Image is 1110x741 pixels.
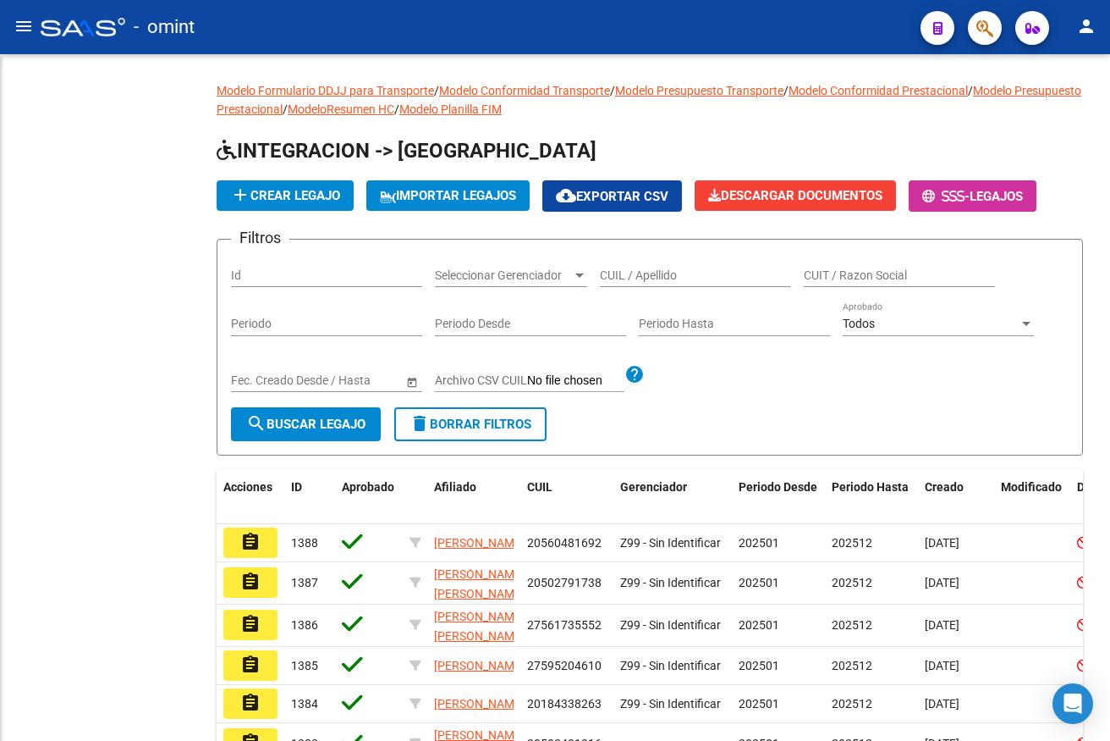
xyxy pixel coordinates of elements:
span: 20560481692 [527,536,602,550]
span: 1386 [291,618,318,632]
datatable-header-cell: ID [284,469,335,525]
mat-icon: search [246,413,267,434]
datatable-header-cell: Gerenciador [613,469,732,525]
mat-icon: assignment [240,655,261,675]
span: 1385 [291,659,318,672]
button: Borrar Filtros [394,407,547,441]
div: Open Intercom Messenger [1052,683,1093,724]
span: 202501 [739,618,779,632]
span: [PERSON_NAME] [434,697,525,711]
a: Modelo Planilla FIM [399,102,502,116]
mat-icon: cloud_download [556,185,576,206]
button: IMPORTAR LEGAJOS [366,180,530,211]
input: Fecha fin [307,373,390,388]
span: [PERSON_NAME] [PERSON_NAME] [434,610,525,643]
span: Periodo Hasta [832,480,909,494]
span: ID [291,480,302,494]
button: Crear Legajo [217,180,354,211]
span: 20184338263 [527,697,602,711]
span: Archivo CSV CUIL [435,373,527,387]
mat-icon: assignment [240,693,261,713]
datatable-header-cell: CUIL [520,469,613,525]
span: 202512 [832,697,872,711]
mat-icon: assignment [240,532,261,552]
span: Borrar Filtros [409,417,531,432]
datatable-header-cell: Aprobado [335,469,403,525]
span: Aprobado [342,480,394,494]
datatable-header-cell: Periodo Desde [732,469,825,525]
span: Z99 - Sin Identificar [620,618,721,632]
span: Exportar CSV [556,189,668,204]
button: Buscar Legajo [231,407,381,441]
span: [PERSON_NAME] [434,536,525,550]
input: Fecha inicio [231,373,293,388]
span: 1387 [291,576,318,589]
span: [DATE] [925,659,959,672]
span: Z99 - Sin Identificar [620,536,721,550]
mat-icon: delete [409,413,430,434]
span: IMPORTAR LEGAJOS [380,188,516,203]
a: Modelo Presupuesto Transporte [615,84,783,97]
span: [DATE] [925,576,959,589]
span: 27595204610 [527,659,602,672]
datatable-header-cell: Acciones [217,469,284,525]
span: Todos [843,317,875,330]
span: Legajos [970,189,1023,204]
input: Archivo CSV CUIL [527,373,624,389]
span: 202512 [832,536,872,550]
a: Modelo Conformidad Prestacional [789,84,968,97]
span: Crear Legajo [230,188,340,203]
span: Descargar Documentos [708,188,882,203]
span: 202512 [832,659,872,672]
span: Z99 - Sin Identificar [620,576,721,589]
span: Gerenciador [620,480,687,494]
span: [DATE] [925,697,959,711]
span: 202501 [739,697,779,711]
span: Acciones [223,480,272,494]
span: Modificado [1001,480,1062,494]
mat-icon: assignment [240,572,261,592]
a: ModeloResumen HC [288,102,394,116]
span: 202501 [739,536,779,550]
span: 202501 [739,659,779,672]
h3: Filtros [231,226,289,250]
datatable-header-cell: Afiliado [427,469,520,525]
span: Seleccionar Gerenciador [435,268,572,283]
span: [PERSON_NAME] [PERSON_NAME] [434,567,525,600]
datatable-header-cell: Periodo Hasta [825,469,918,525]
span: - [922,189,970,204]
span: Creado [925,480,964,494]
a: Modelo Formulario DDJJ para Transporte [217,84,434,97]
span: Periodo Desde [739,480,817,494]
mat-icon: person [1076,16,1096,36]
mat-icon: add [230,185,250,205]
datatable-header-cell: Creado [918,469,994,525]
span: CUIL [527,480,552,494]
span: Buscar Legajo [246,417,365,432]
span: 1388 [291,536,318,550]
span: 20502791738 [527,576,602,589]
span: 202512 [832,618,872,632]
span: 27561735552 [527,618,602,632]
span: 202512 [832,576,872,589]
span: [PERSON_NAME] [434,659,525,672]
button: -Legajos [909,180,1036,212]
span: Afiliado [434,480,476,494]
span: 1384 [291,697,318,711]
button: Exportar CSV [542,180,682,212]
span: [DATE] [925,536,959,550]
span: Z99 - Sin Identificar [620,659,721,672]
span: [DATE] [925,618,959,632]
span: - omint [134,8,195,46]
a: Modelo Conformidad Transporte [439,84,610,97]
span: Z99 - Sin Identificar [620,697,721,711]
button: Descargar Documentos [695,180,896,211]
span: 202501 [739,576,779,589]
mat-icon: assignment [240,614,261,634]
span: INTEGRACION -> [GEOGRAPHIC_DATA] [217,139,596,163]
mat-icon: menu [14,16,34,36]
button: Open calendar [403,373,420,390]
datatable-header-cell: Modificado [994,469,1070,525]
mat-icon: help [624,364,645,384]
